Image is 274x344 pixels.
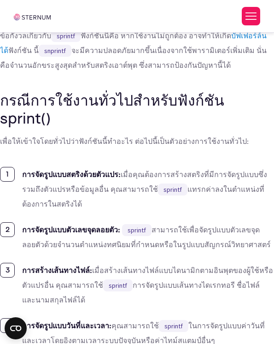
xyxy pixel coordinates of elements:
button: Open CMP widget [5,317,27,339]
code: sprintf [158,184,187,196]
font: การจัดรูปแบบสตริงด้วยตัวแปร: [22,169,121,179]
font: ฟังก์ชัน นี้ [8,45,39,55]
code: snprintf [39,45,71,57]
font: เมื่อคุณต้องการสร้างสตริงที่มีการจัดรูปแบบซึ่งรวมถึงตัวแปรหรือข้อมูลอื่น คุณสามารถใช้ [22,169,267,194]
code: sprintf [103,279,133,291]
font: การจัดรูปแบบเส้นทางไดเรกทอรี ชื่อไฟล์ และนามสกุลไฟล์ได้ [22,280,260,304]
code: sprintf [159,320,188,332]
font: การจัดรูปแบบวันที่และเวลา: [22,320,111,330]
button: สลับเมนู [242,7,260,25]
img: กระดูกอก [14,14,51,20]
font: เมื่อสร้างเส้นทางไฟล์แบบไดนามิกตามอินพุตของผู้ใช้หรือตัวแปรอื่น คุณสามารถใช้ [22,265,273,290]
font: ฟังก์ชันนี้คือ หากใช้งานไม่ถูกต้อง อาจทำให้เกิด [81,30,231,40]
font: คุณสามารถใช้ [111,320,159,330]
font: การสร้างเส้นทางไฟล์: [22,265,92,275]
code: sprintf [122,224,152,236]
code: sprintf [51,30,81,42]
font: การจัดรูปแบบตัวเลขจุดลอยตัว: [22,225,120,234]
